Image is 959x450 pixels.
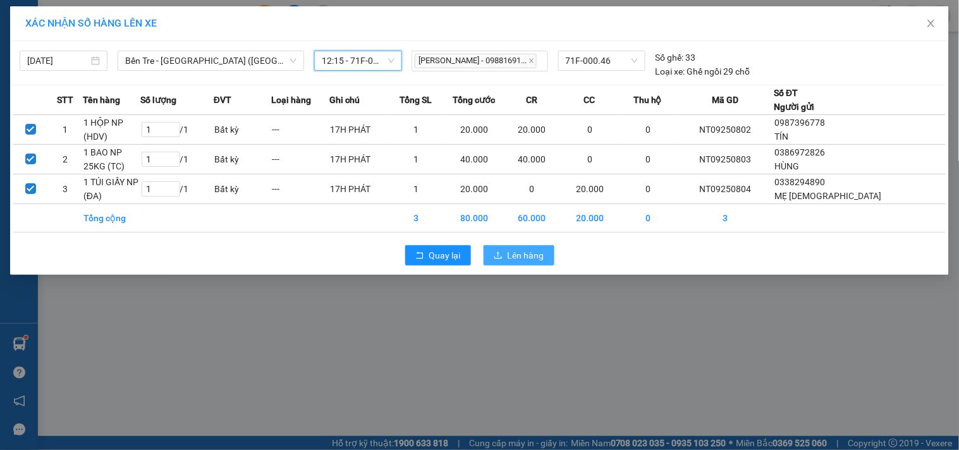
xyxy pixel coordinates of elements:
[775,161,800,171] span: HÙNG
[83,174,141,204] td: 1 TÚI GIẤY NP (ĐA)
[272,174,330,204] td: ---
[25,17,157,29] span: XÁC NHẬN SỐ HÀNG LÊN XE
[83,145,141,174] td: 1 BAO NP 25KG (TC)
[561,204,620,233] td: 20.000
[775,131,789,142] span: TÍN
[415,251,424,261] span: rollback
[633,93,662,107] span: Thu hộ
[503,204,561,233] td: 60.000
[54,7,160,15] span: [PERSON_NAME] [PERSON_NAME]
[322,51,394,70] span: 12:15 - 71F-000.46
[33,79,52,88] span: LỘC-
[61,17,128,27] strong: PHIẾU TRẢ HÀNG
[926,18,936,28] span: close
[83,204,141,233] td: Tổng cộng
[75,28,145,42] span: SG09252728
[775,177,826,187] span: 0338294890
[712,93,738,107] span: Mã GD
[561,145,620,174] td: 0
[26,56,185,66] span: CTY [GEOGRAPHIC_DATA]-
[141,174,214,204] td: / 1
[561,115,620,145] td: 0
[329,145,388,174] td: 17H PHÁT
[503,174,561,204] td: 0
[484,245,554,265] button: uploadLên hàng
[129,56,185,66] span: 02838633843
[445,115,503,145] td: 20.000
[528,58,535,64] span: close
[125,51,296,70] span: Bến Tre - Sài Gòn (CT)
[52,79,103,88] span: 0946678955
[48,174,83,204] td: 3
[429,248,461,262] span: Quay lại
[57,93,73,107] span: STT
[4,6,160,15] span: 11:39-
[290,57,297,64] span: down
[214,115,272,145] td: Bất kỳ
[584,93,596,107] span: CC
[4,56,185,66] span: N.gửi:
[83,115,141,145] td: 1 HỘP NP (HDV)
[775,147,826,157] span: 0386972826
[272,145,330,174] td: ---
[775,118,826,128] span: 0987396778
[4,79,103,88] span: N.nhận:
[388,145,446,174] td: 1
[48,145,83,174] td: 2
[619,145,677,174] td: 0
[503,115,561,145] td: 20.000
[656,51,684,64] span: Số ghế:
[619,174,677,204] td: 0
[141,115,214,145] td: / 1
[415,54,537,68] span: [PERSON_NAME] - 09881691...
[44,28,145,42] strong: MĐH:
[619,204,677,233] td: 0
[83,93,120,107] span: Tên hàng
[656,51,696,64] div: 33
[677,115,774,145] td: NT09250802
[494,251,503,261] span: upload
[566,51,638,70] span: 71F-000.46
[508,248,544,262] span: Lên hàng
[775,191,882,201] span: MẸ [DEMOGRAPHIC_DATA]
[329,174,388,204] td: 17H PHÁT
[400,93,432,107] span: Tổng SL
[656,64,685,78] span: Loại xe:
[619,115,677,145] td: 0
[526,93,537,107] span: CR
[913,6,949,42] button: Close
[214,145,272,174] td: Bất kỳ
[445,204,503,233] td: 80.000
[57,68,120,77] span: 08:36:11 [DATE]
[656,64,750,78] div: Ghế ngồi 29 chỗ
[503,145,561,174] td: 40.000
[329,93,360,107] span: Ghi chú
[4,92,186,115] span: Tên hàng:
[388,174,446,204] td: 1
[26,6,160,15] span: [DATE]-
[329,115,388,145] td: 17H PHÁT
[141,145,214,174] td: / 1
[453,93,495,107] span: Tổng cước
[27,54,89,68] input: 12/09/2025
[677,174,774,204] td: NT09250804
[272,115,330,145] td: ---
[445,174,503,204] td: 20.000
[677,145,774,174] td: NT09250803
[561,174,620,204] td: 20.000
[388,204,446,233] td: 3
[214,93,231,107] span: ĐVT
[774,86,815,114] div: Số ĐT Người gửi
[388,115,446,145] td: 1
[48,115,83,145] td: 1
[677,204,774,233] td: 3
[4,88,186,116] span: 2 K THÙNG NP 21KG, 18KG ( [GEOGRAPHIC_DATA] )
[405,245,471,265] button: rollbackQuay lại
[4,68,55,77] span: Ngày/ giờ gửi:
[445,145,503,174] td: 40.000
[214,174,272,204] td: Bất kỳ
[272,93,312,107] span: Loại hàng
[141,93,177,107] span: Số lượng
